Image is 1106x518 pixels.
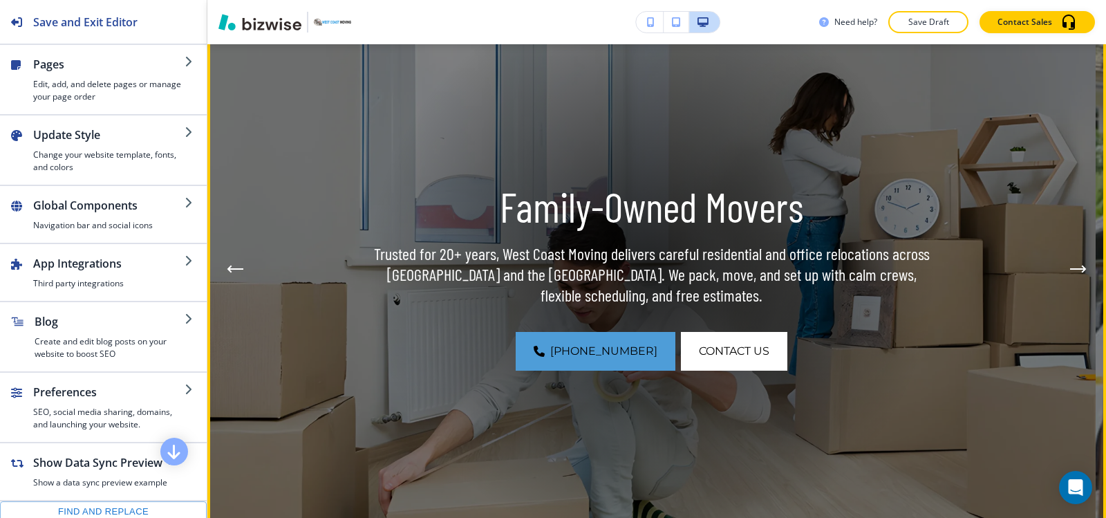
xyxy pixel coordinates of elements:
[369,182,934,231] p: Family-Owned Movers
[33,56,185,73] h2: Pages
[997,16,1052,28] p: Contact Sales
[314,19,351,26] img: Your Logo
[33,149,185,174] h4: Change your website template, fonts, and colors
[35,313,185,330] h2: Blog
[221,255,249,283] button: Previous Hero Image
[1065,255,1092,283] button: Next Hero Image
[906,16,950,28] p: Save Draft
[1059,471,1092,504] div: Open Intercom Messenger
[221,255,249,283] div: Previous Slide
[33,78,185,103] h4: Edit, add, and delete pages or manage your page order
[369,243,934,306] p: Trusted for 20+ years, West Coast Moving delivers careful residential and office relocations acro...
[888,11,968,33] button: Save Draft
[1065,255,1092,283] div: Next Slide
[33,197,185,214] h2: Global Components
[980,11,1095,33] button: Contact Sales
[834,16,877,28] h3: Need help?
[218,14,301,30] img: Bizwise Logo
[35,335,185,360] h4: Create and edit blog posts on your website to boost SEO
[681,332,787,371] button: Contact Us
[33,454,167,471] h2: Show Data Sync Preview
[33,219,185,232] h4: Navigation bar and social icons
[516,332,675,371] a: [PHONE_NUMBER]
[699,343,769,360] span: Contact Us
[33,477,167,489] h4: Show a data sync preview example
[550,343,657,360] span: [PHONE_NUMBER]
[33,277,185,290] h4: Third party integrations
[33,384,185,400] h2: Preferences
[33,255,185,272] h2: App Integrations
[33,127,185,143] h2: Update Style
[33,406,185,431] h4: SEO, social media sharing, domains, and launching your website.
[33,14,138,30] h2: Save and Exit Editor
